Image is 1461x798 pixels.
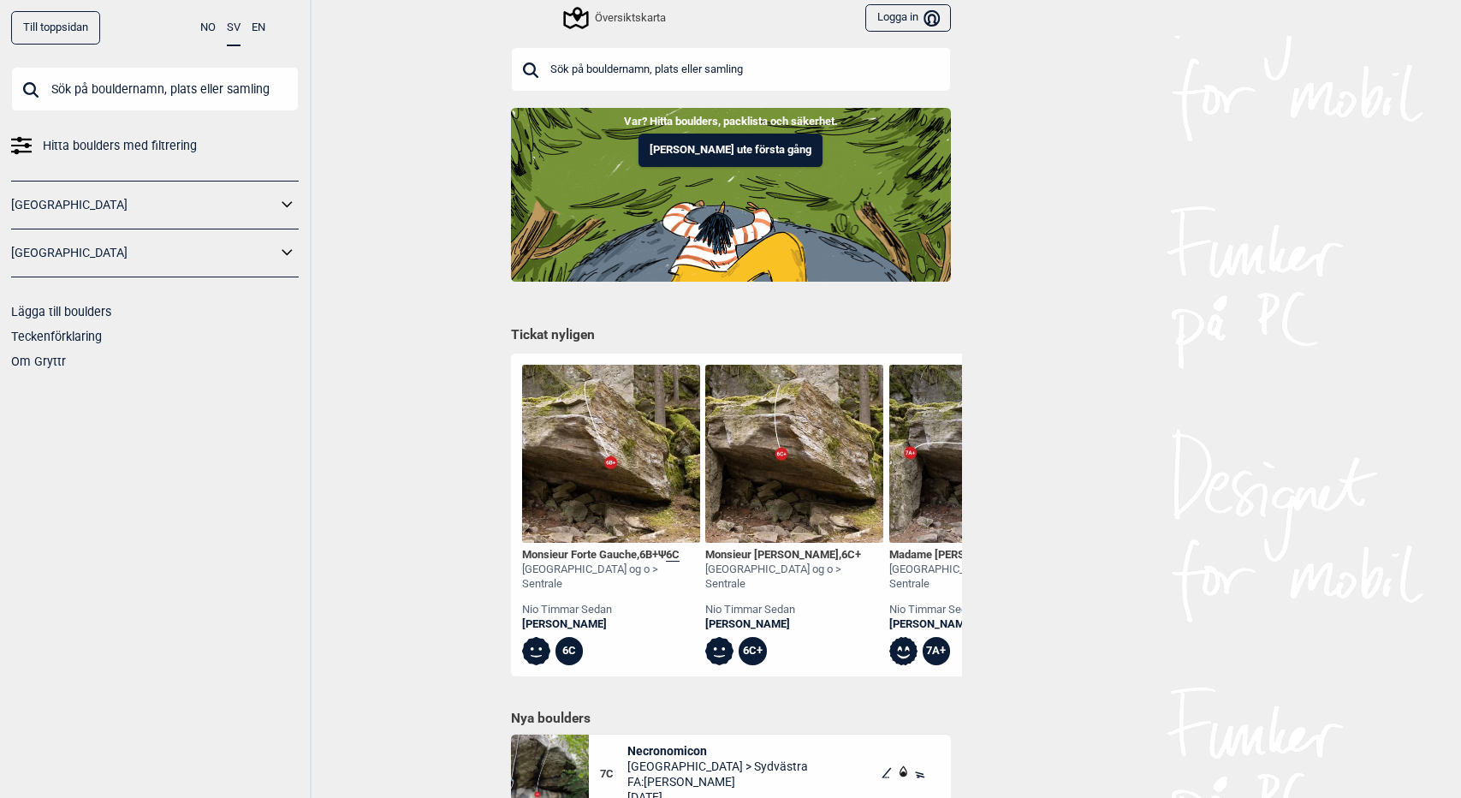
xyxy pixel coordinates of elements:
input: Sök på bouldernamn, plats eller samling [511,47,951,92]
a: Hitta boulders med filtrering [11,134,299,158]
span: 6B+ [639,548,658,561]
div: nio timmar sedan [705,603,883,617]
span: [GEOGRAPHIC_DATA] > Sydvästra [627,759,808,774]
img: Monsieur Forte Gauche 200828 [522,365,700,543]
button: [PERSON_NAME] ute första gång [638,134,823,167]
span: 6C+ [841,548,861,561]
a: Teckenförklaring [11,330,102,343]
a: [GEOGRAPHIC_DATA] [11,193,276,217]
a: Till toppsidan [11,11,100,45]
div: Monsieur [PERSON_NAME] , [705,548,883,563]
button: Logga in [865,4,950,33]
div: nio timmar sedan [889,603,1067,617]
div: [GEOGRAPHIC_DATA] og o > Sentrale [889,563,1067,592]
span: 7C [600,767,628,782]
button: SV [227,11,241,46]
h1: Tickat nyligen [511,326,951,345]
a: [GEOGRAPHIC_DATA] [11,241,276,265]
h1: Nya boulders [511,710,951,727]
div: [GEOGRAPHIC_DATA] og o > Sentrale [522,563,700,592]
a: Om Gryttr [11,354,66,368]
div: Monsieur Forte Gauche , Ψ [522,548,700,563]
div: Madame [PERSON_NAME] , [889,548,1067,563]
div: 6C [555,637,584,665]
div: nio timmar sedan [522,603,700,617]
input: Sök på bouldernamn, plats eller samling [11,67,299,111]
img: Monsieur Dab 200828 [705,365,883,543]
div: 6C+ [739,637,767,665]
button: NO [200,11,216,45]
div: 7A+ [923,637,951,665]
a: [PERSON_NAME] [705,617,883,632]
img: Madame Forte 200422 [889,365,1067,543]
button: EN [252,11,265,45]
div: [GEOGRAPHIC_DATA] og o > Sentrale [705,563,883,592]
img: Indoor to outdoor [511,108,951,281]
a: [PERSON_NAME] [522,617,700,632]
span: Hitta boulders med filtrering [43,134,197,158]
p: Var? Hitta boulders, packlista och säkerhet. [13,113,1448,130]
a: Lägga till boulders [11,305,111,319]
a: [PERSON_NAME] [889,617,1067,632]
div: Översiktskarta [566,8,666,28]
span: 6C [666,548,680,562]
span: FA: [PERSON_NAME] [627,774,808,789]
span: Necronomicon [627,743,808,759]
